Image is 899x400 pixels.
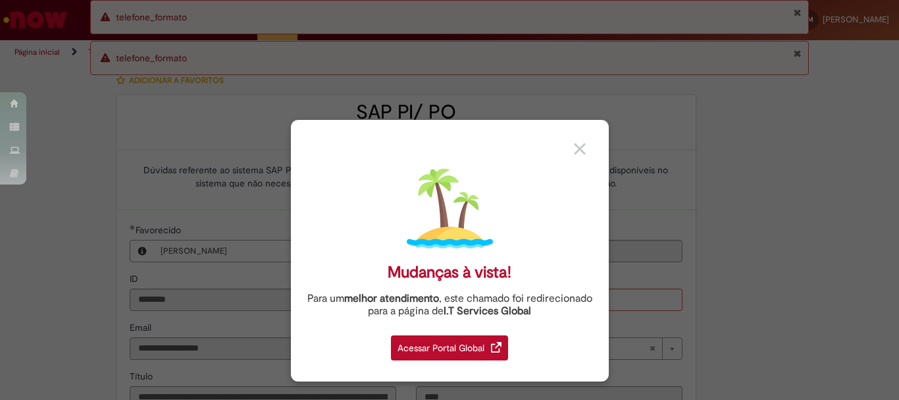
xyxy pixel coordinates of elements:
[344,292,439,305] strong: melhor atendimento
[407,165,493,252] img: island.png
[491,342,501,353] img: redirect_link.png
[388,263,511,282] div: Mudanças à vista!
[391,328,508,360] a: Acessar Portal Global
[574,143,586,155] img: close_button_grey.png
[391,335,508,360] div: Acessar Portal Global
[301,293,599,318] div: Para um , este chamado foi redirecionado para a página de
[444,297,531,318] a: I.T Services Global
